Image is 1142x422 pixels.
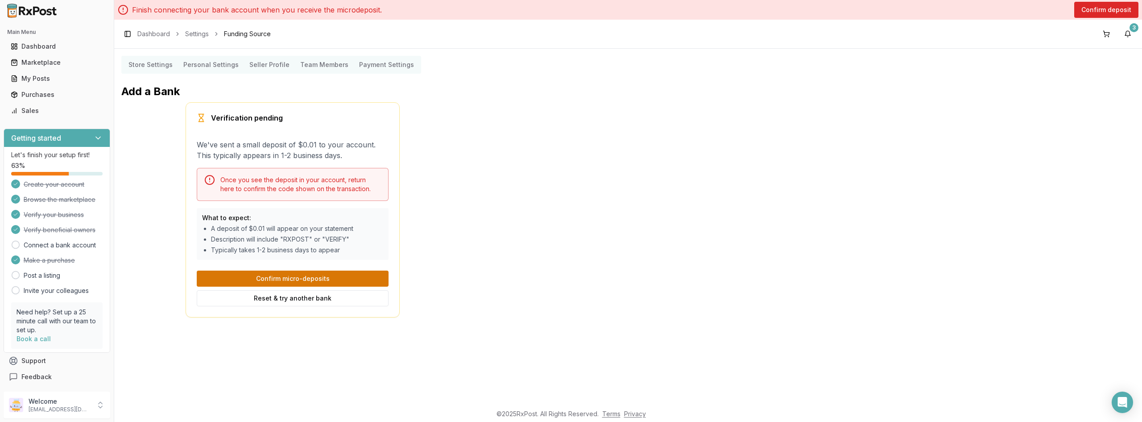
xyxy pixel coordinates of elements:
a: Purchases [7,87,107,103]
a: Dashboard [137,29,170,38]
button: Feedback [4,369,110,385]
div: Sales [11,106,103,115]
button: Purchases [4,88,110,102]
a: Marketplace [7,54,107,71]
div: 3 [1130,23,1138,32]
a: Dashboard [7,38,107,54]
a: Privacy [624,410,646,418]
div: Once you see the deposit in your account, return here to confirm the code shown on the transaction. [220,175,381,193]
button: My Posts [4,71,110,86]
img: RxPost Logo [4,4,61,18]
span: Verify beneficial owners [24,226,95,234]
button: Dashboard [4,39,110,54]
div: Dashboard [11,42,103,51]
span: Create your account [24,180,84,189]
a: Settings [185,29,209,38]
button: Marketplace [4,55,110,70]
div: Marketplace [11,58,103,67]
nav: breadcrumb [137,29,271,38]
a: Post a listing [24,271,60,280]
button: Store Settings [123,58,178,72]
p: We've sent a small deposit of $0.01 to your account. This typically appears in 1-2 business days. [197,139,389,161]
button: Confirm micro-deposits [197,271,389,287]
span: Funding Source [224,29,271,38]
p: Need help? Set up a 25 minute call with our team to set up. [17,308,97,334]
div: My Posts [11,74,103,83]
button: Personal Settings [178,58,244,72]
p: Let's finish your setup first! [11,150,103,159]
p: What to expect: [202,213,383,222]
a: Sales [7,103,107,119]
div: Verification pending [211,114,283,121]
span: Make a purchase [24,256,75,265]
span: Feedback [21,372,52,381]
button: 3 [1121,27,1135,41]
button: Confirm deposit [1074,2,1138,18]
h2: Add a Bank [121,84,464,99]
li: Description will include "RXPOST" or "VERIFY" [211,235,383,244]
img: User avatar [9,398,23,412]
a: My Posts [7,71,107,87]
p: Finish connecting your bank account when you receive the microdeposit. [132,4,382,15]
button: Sales [4,104,110,118]
a: Book a call [17,335,51,343]
li: A deposit of $0.01 will appear on your statement [211,224,383,233]
span: 63 % [11,161,25,170]
button: Seller Profile [244,58,295,72]
a: Invite your colleagues [24,286,89,295]
button: Team Members [295,58,354,72]
a: Terms [602,410,621,418]
button: Reset & try another bank [197,290,389,306]
p: [EMAIL_ADDRESS][DOMAIN_NAME] [29,406,91,413]
span: Verify your business [24,210,84,219]
button: Support [4,353,110,369]
button: Payment Settings [354,58,419,72]
p: Welcome [29,397,91,406]
a: Connect a bank account [24,241,96,250]
span: Browse the marketplace [24,195,95,204]
h3: Getting started [11,133,61,143]
li: Typically takes 1-2 business days to appear [211,246,383,255]
div: Purchases [11,90,103,99]
h2: Main Menu [7,29,107,36]
div: Open Intercom Messenger [1112,392,1133,413]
